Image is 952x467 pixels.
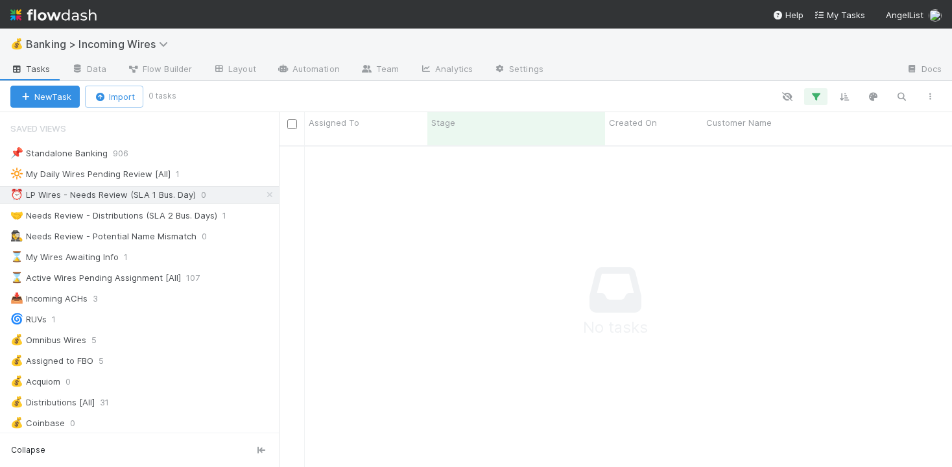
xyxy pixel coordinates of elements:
a: Docs [896,60,952,80]
button: Import [85,86,143,108]
span: Collapse [11,444,45,456]
span: 906 [113,145,141,162]
span: 1 [222,208,239,224]
span: 0 [201,187,219,203]
div: Coinbase [10,415,65,431]
div: My Daily Wires Pending Review [All] [10,166,171,182]
a: Team [350,60,409,80]
span: AngelList [886,10,923,20]
div: Needs Review - Potential Name Mismatch [10,228,196,245]
input: Toggle All Rows Selected [287,119,297,129]
span: 5 [99,353,117,369]
span: 0 [70,415,88,431]
span: 💰 [10,38,23,49]
a: My Tasks [814,8,865,21]
span: Customer Name [706,116,772,129]
span: 3 [93,291,111,307]
span: 0 [202,228,220,245]
span: 📥 [10,293,23,304]
div: Incoming ACHs [10,291,88,307]
span: 💰 [10,376,23,387]
span: Saved Views [10,115,66,141]
span: 💰 [10,355,23,366]
span: Tasks [10,62,51,75]
img: avatar_eacbd5bb-7590-4455-a9e9-12dcb5674423.png [929,9,942,22]
div: Assigned to FBO [10,353,93,369]
div: RUVs [10,311,47,328]
a: Flow Builder [117,60,202,80]
span: 1 [176,166,193,182]
span: Stage [431,116,455,129]
span: ⏰ [10,189,23,200]
a: Analytics [409,60,483,80]
span: 🤝 [10,210,23,221]
span: 🕵️‍♀️ [10,230,23,241]
span: 0 [65,374,84,390]
small: 0 tasks [149,90,176,102]
span: 5 [91,332,110,348]
span: 📌 [10,147,23,158]
span: 31 [100,394,122,411]
div: Distributions [All] [10,394,95,411]
span: ⌛ [10,272,23,283]
span: Flow Builder [127,62,192,75]
span: Banking > Incoming Wires [26,38,174,51]
div: Help [772,8,803,21]
div: Acquiom [10,374,60,390]
button: NewTask [10,86,80,108]
img: logo-inverted-e16ddd16eac7371096b0.svg [10,4,97,26]
span: 💰 [10,417,23,428]
span: Assigned To [309,116,359,129]
span: 🔆 [10,168,23,179]
div: Needs Review - Distributions (SLA 2 Bus. Days) [10,208,217,224]
a: Layout [202,60,267,80]
span: Created On [609,116,657,129]
a: Settings [483,60,554,80]
div: Active Wires Pending Assignment [All] [10,270,181,286]
span: 💰 [10,334,23,345]
span: 1 [124,249,141,265]
span: 💰 [10,396,23,407]
span: My Tasks [814,10,865,20]
span: 🌀 [10,313,23,324]
div: Omnibus Wires [10,332,86,348]
div: LP Wires - Needs Review (SLA 1 Bus. Day) [10,187,196,203]
a: Automation [267,60,350,80]
a: Data [61,60,117,80]
span: 1 [52,311,69,328]
span: ⌛ [10,251,23,262]
div: Standalone Banking [10,145,108,162]
div: My Wires Awaiting Info [10,249,119,265]
span: 107 [186,270,213,286]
